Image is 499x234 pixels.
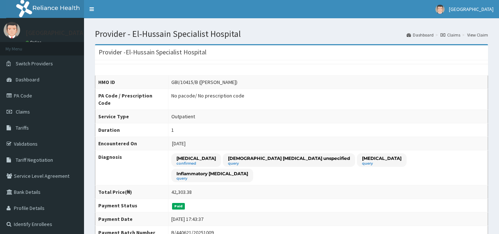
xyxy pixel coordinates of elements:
div: No pacode / No prescription code [171,92,244,99]
div: Outpatient [171,113,195,120]
th: Payment Status [95,199,168,212]
a: Dashboard [407,32,434,38]
h1: Provider - El-Hussain Specialist Hospital [95,29,488,39]
span: [GEOGRAPHIC_DATA] [449,6,494,12]
small: query [362,162,401,165]
span: Tariff Negotiation [16,157,53,163]
span: Switch Providers [16,60,53,67]
img: User Image [4,22,20,38]
img: User Image [435,5,445,14]
a: Online [26,40,43,45]
small: query [228,162,350,165]
span: Dashboard [16,76,39,83]
span: Paid [172,203,185,210]
p: [DEMOGRAPHIC_DATA] [MEDICAL_DATA] unspecified [228,155,350,161]
th: PA Code / Prescription Code [95,89,168,110]
a: View Claim [467,32,488,38]
th: Payment Date [95,212,168,226]
a: Claims [441,32,460,38]
th: HMO ID [95,76,168,89]
p: Inflammatory [MEDICAL_DATA] [176,170,248,177]
p: [GEOGRAPHIC_DATA] [26,30,86,36]
small: query [176,177,248,180]
span: [DATE] [172,140,186,147]
div: GBI/10415/B ([PERSON_NAME]) [171,78,237,86]
h3: Provider - El-Hussain Specialist Hospital [99,49,206,55]
p: [MEDICAL_DATA] [362,155,401,161]
th: Service Type [95,110,168,123]
p: [MEDICAL_DATA] [176,155,216,161]
th: Total Price(₦) [95,185,168,199]
small: confirmed [176,162,216,165]
div: 1 [171,126,174,134]
th: Diagnosis [95,150,168,185]
span: Claims [16,108,30,115]
span: Tariffs [16,124,29,131]
div: 42,303.38 [171,188,192,196]
th: Encountered On [95,137,168,150]
div: [DATE] 17:43:37 [171,215,203,223]
th: Duration [95,123,168,137]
